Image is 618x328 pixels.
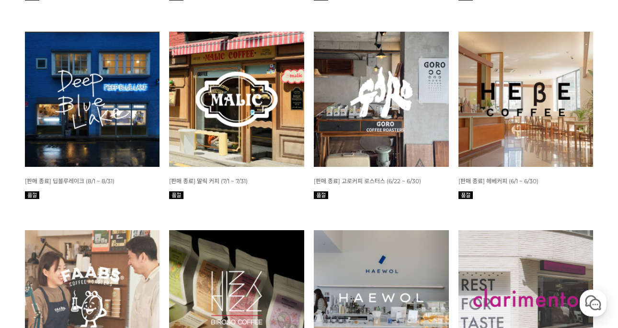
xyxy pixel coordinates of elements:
img: 품절 [169,191,183,199]
img: 품절 [25,191,39,199]
a: 설정 [124,248,184,272]
img: 8월 커피 월픽 딥블루레이크 [25,32,160,167]
img: 품절 [458,191,473,199]
a: [판매 종료] 고로커피 로스터스 (6/22 ~ 6/30) [314,177,421,185]
img: 7월 커피 월픽 말릭커피 [169,32,304,167]
a: [판매 종료] 딥블루레이크 (8/1 ~ 8/31) [25,177,114,185]
span: 대화 [88,263,99,271]
a: [판매 종료] 헤베커피 (6/1 ~ 6/30) [458,177,538,185]
span: 홈 [30,263,36,270]
img: 6월 커피 월픽 헤베커피 [458,32,594,167]
a: 대화 [63,248,124,272]
a: [판매 종료] 말릭 커피 (7/1 ~ 7/31) [169,177,248,185]
span: 설정 [148,263,160,270]
img: 6월 커피 스몰 월픽 고로커피 로스터스 [314,32,449,167]
a: 홈 [3,248,63,272]
img: 품절 [314,191,328,199]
